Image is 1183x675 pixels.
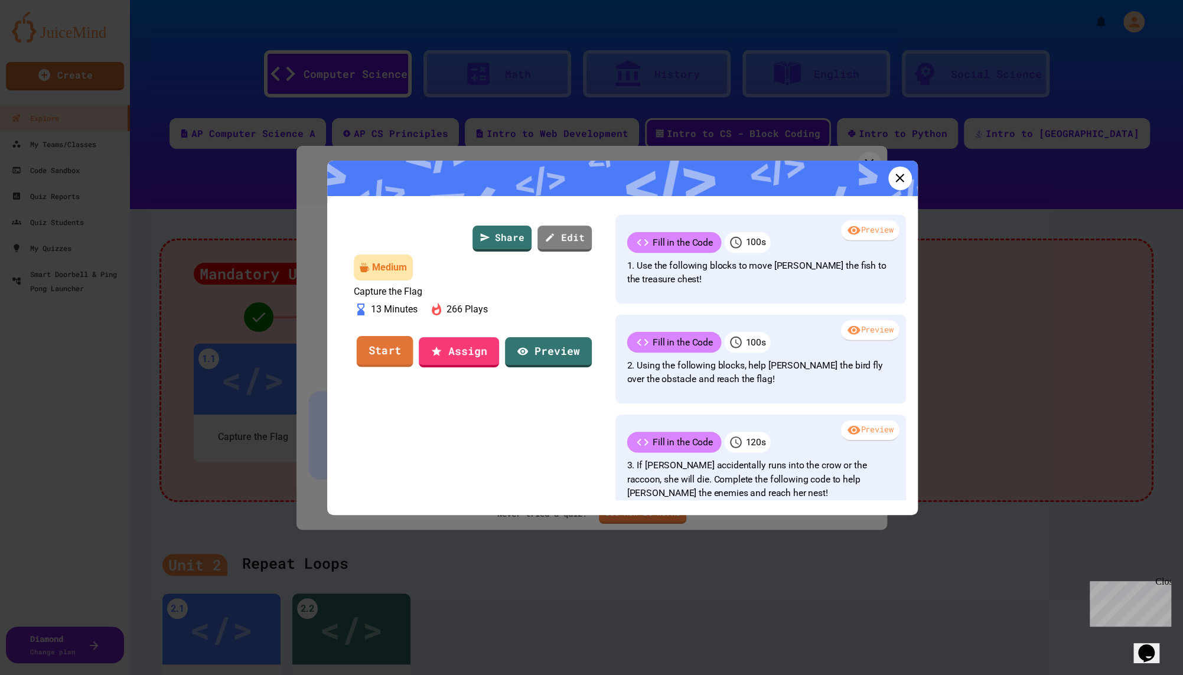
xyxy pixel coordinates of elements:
p: 13 Minutes [371,302,418,317]
p: Fill in the Code [652,435,712,449]
div: Preview [841,320,899,341]
p: Capture the Flag [354,286,592,297]
p: 100 s [745,335,765,349]
p: 1. Use the following blocks to move [PERSON_NAME] the fish to the treasure chest! [627,259,894,286]
a: Start [356,336,413,367]
iframe: chat widget [1085,576,1171,627]
div: Preview [841,220,899,242]
a: Preview [505,337,592,367]
div: Preview [841,420,899,441]
p: 100 s [745,235,765,249]
p: 266 Plays [447,302,488,317]
a: Assign [419,337,499,367]
a: Share [472,226,532,252]
p: Fill in the Code [652,235,712,249]
div: Medium [372,260,407,275]
iframe: chat widget [1133,628,1171,663]
p: Fill in the Code [652,335,712,349]
p: 3. If [PERSON_NAME] accidentally runs into the crow or the raccoon, she will die. Complete the fo... [627,458,894,500]
a: Edit [537,226,592,252]
p: 120 s [745,435,765,449]
p: 2. Using the following blocks, help [PERSON_NAME] the bird fly over the obstacle and reach the flag! [627,358,894,386]
div: Chat with us now!Close [5,5,82,75]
